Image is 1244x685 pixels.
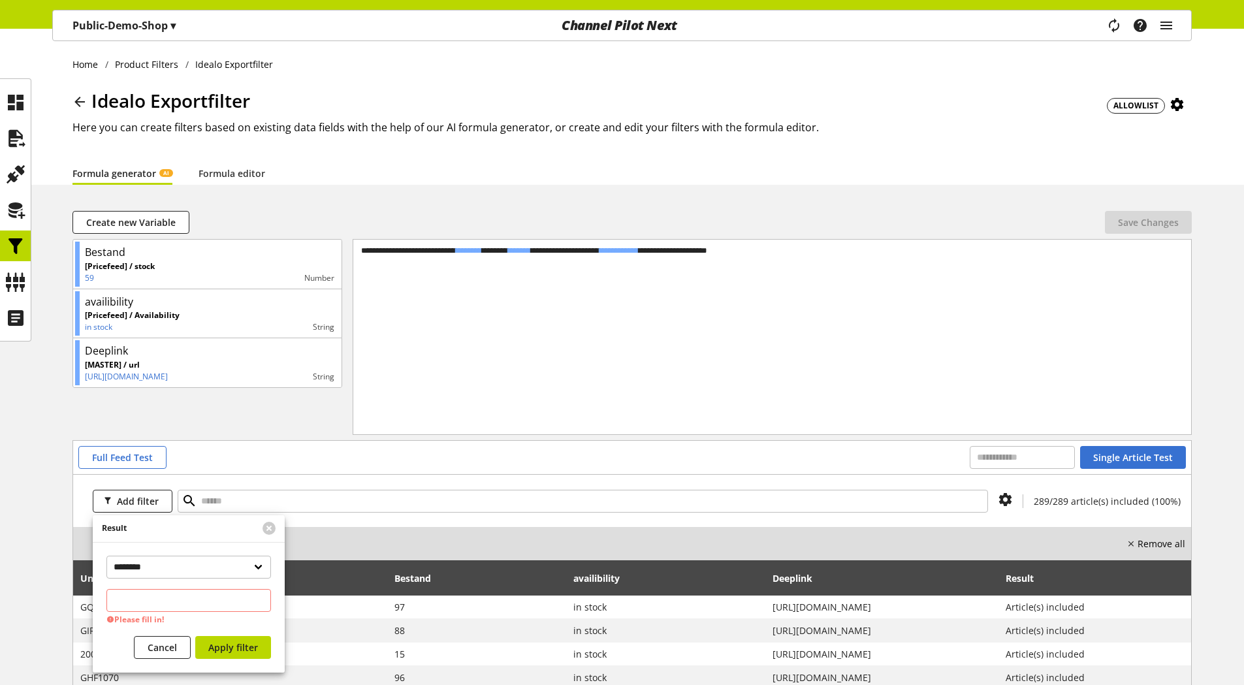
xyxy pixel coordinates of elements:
span: 96 [394,671,560,684]
button: Full Feed Test [78,446,167,469]
span: GQ55LS03BGUXZG [80,600,381,614]
span: 88 [394,624,560,637]
button: Create new Variable [72,211,189,234]
span: 20002966 [80,647,381,661]
span: Article(s) included [1006,671,1185,684]
p: https://www.idealo.de/preisvergleich/OffersOfProduct/201784480 [85,371,168,383]
span: GHF1070 [80,671,381,684]
p: in stock [85,321,180,333]
span: Apply filter [208,641,258,654]
span: ▾ [170,18,176,33]
span: in stock [573,647,759,661]
a: Product Filters [108,57,185,71]
button: Save Changes [1105,211,1192,234]
span: AI [163,169,169,177]
p: Please fill in! [106,614,271,626]
p: [Pricefeed] / stock [85,261,155,272]
span: Create new Variable [86,215,176,229]
p: [Pricefeed] / Availability [85,310,180,321]
span: Cancel [148,641,177,654]
div: availibility [85,294,133,310]
p: 59 [85,272,155,284]
span: availibility [573,571,620,585]
span: in stock [573,671,759,684]
button: Single Article Test [1080,446,1186,469]
span: https://www.idealo.de/preisvergleich/OffersOfProduct/203098321 [773,647,992,661]
div: Deeplink [85,343,128,358]
span: Save Changes [1118,215,1179,229]
div: Bestand [85,244,125,260]
span: Add filter [117,494,159,508]
a: Home [72,57,105,71]
span: Article(s) included [1006,600,1185,614]
div: number [155,272,334,284]
nobr: Remove all [1138,537,1185,550]
button: Add filter [93,490,172,513]
span: https://www.idealo.de/preisvergleich/OffersOfProduct/201611866 [773,671,992,684]
h2: Here you can create filters based on existing data fields with the help of our AI formula generat... [72,119,1192,135]
span: Result [1006,571,1034,585]
div: string [180,321,334,333]
a: Formula generatorAI [72,167,172,180]
span: ALLOWLIST [1113,100,1158,112]
span: 15 [394,647,560,661]
nav: main navigation [52,10,1192,41]
span: Idealo Exportfilter [91,88,250,113]
span: https://www.idealo.de/preisvergleich/OffersOfProduct/200879267 [773,624,992,637]
span: Deeplink [773,571,812,585]
p: Public-Demo-Shop [72,18,176,33]
span: Single Article Test [1093,451,1173,464]
button: Apply filter [195,636,271,659]
span: Full Feed Test [92,451,153,464]
button: Cancel [134,636,191,659]
span: Article(s) included [1006,624,1185,637]
span: 289/289 article(s) included (100%) [1034,495,1181,507]
p: [MASTER] / url [85,359,168,371]
a: Formula editor [199,167,265,180]
span: Article(s) included [1006,647,1185,661]
span: https://www.idealo.de/preisvergleich/OffersOfProduct/202477693 [773,600,992,614]
span: Bestand [394,571,431,585]
span: in stock [573,600,759,614]
div: string [168,371,334,383]
div: Result [93,515,253,542]
span: Unique article number [80,571,182,585]
span: 97 [394,600,560,614]
span: GIR1120 [80,624,381,637]
span: in stock [573,624,759,637]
